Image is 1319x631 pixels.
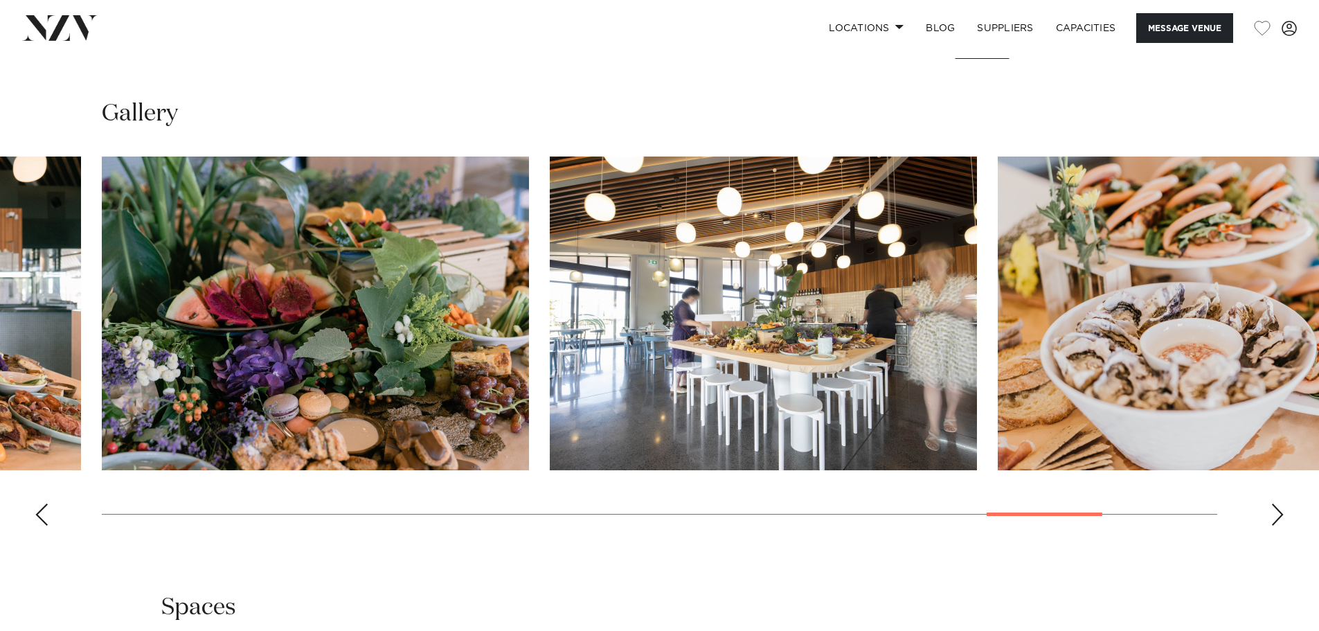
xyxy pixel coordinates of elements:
[550,157,977,470] swiper-slide: 21 / 24
[22,15,98,40] img: nzv-logo.png
[1136,13,1233,43] button: Message Venue
[818,13,915,43] a: Locations
[1045,13,1127,43] a: Capacities
[102,98,178,130] h2: Gallery
[915,13,966,43] a: BLOG
[161,592,236,623] h2: Spaces
[966,13,1044,43] a: SUPPLIERS
[102,157,529,470] swiper-slide: 20 / 24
